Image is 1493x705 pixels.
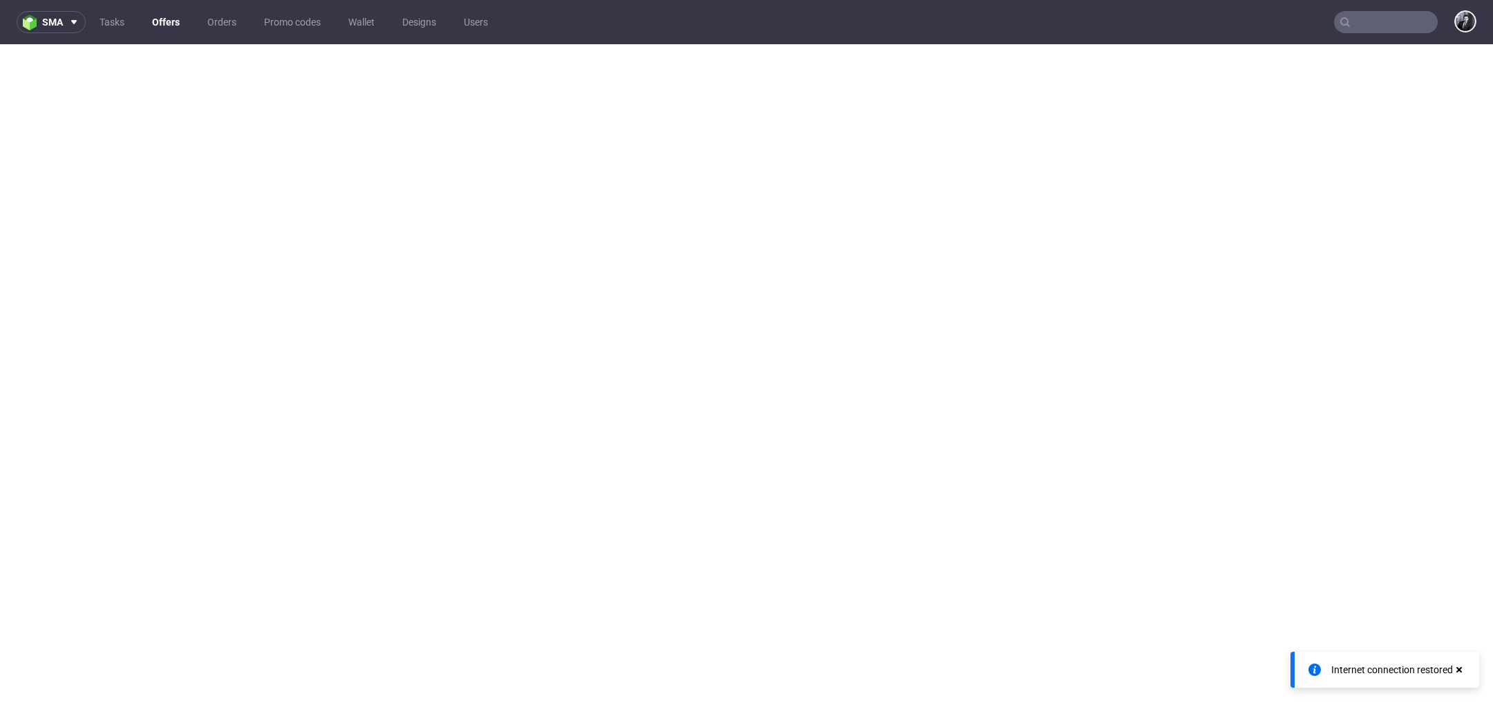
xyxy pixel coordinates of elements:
a: Tasks [91,11,133,33]
a: Users [456,11,496,33]
button: sma [17,11,86,33]
span: sma [42,17,63,27]
a: Promo codes [256,11,329,33]
img: Philippe Dubuy [1456,12,1475,31]
a: Orders [199,11,245,33]
a: Offers [144,11,188,33]
div: Internet connection restored [1331,663,1453,677]
img: logo [23,15,42,30]
a: Designs [394,11,444,33]
a: Wallet [340,11,383,33]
